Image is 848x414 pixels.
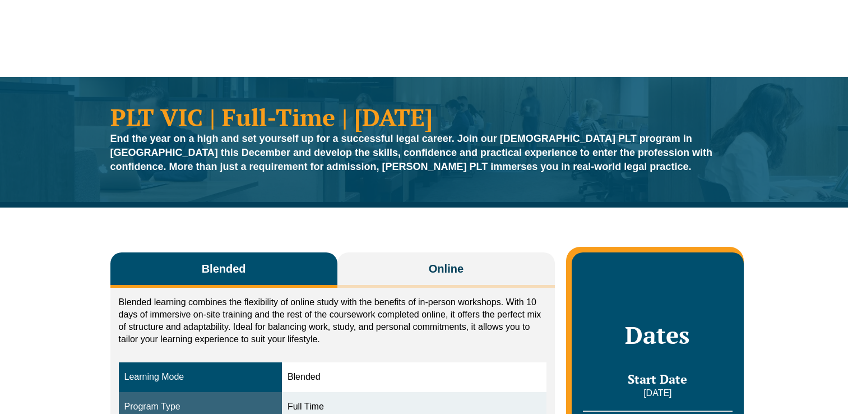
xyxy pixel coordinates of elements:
[288,371,541,384] div: Blended
[124,401,276,413] div: Program Type
[628,371,687,387] span: Start Date
[583,321,732,349] h2: Dates
[429,261,464,277] span: Online
[110,105,738,129] h1: PLT VIC | Full-Time | [DATE]
[583,387,732,399] p: [DATE]
[124,371,276,384] div: Learning Mode
[202,261,246,277] span: Blended
[110,133,713,172] strong: End the year on a high and set yourself up for a successful legal career. Join our [DEMOGRAPHIC_D...
[288,401,541,413] div: Full Time
[119,296,547,346] p: Blended learning combines the flexibility of online study with the benefits of in-person workshop...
